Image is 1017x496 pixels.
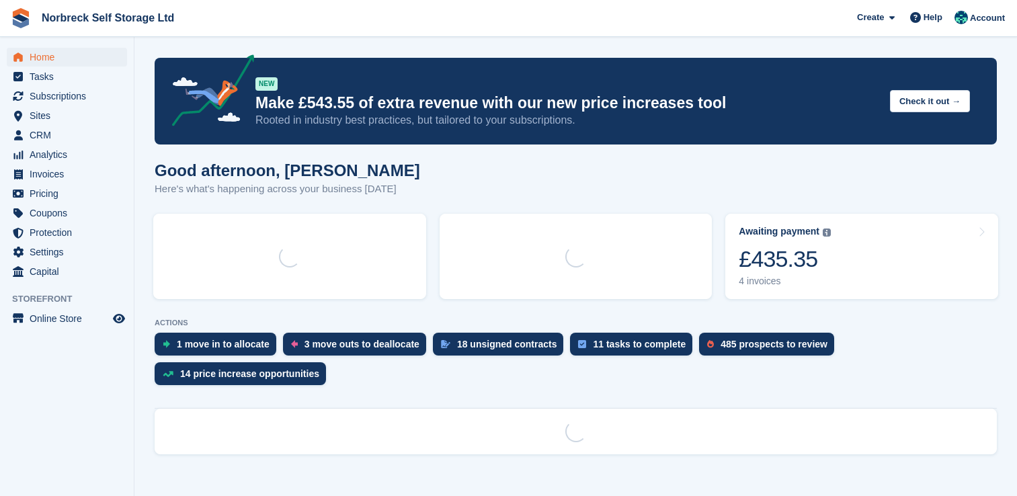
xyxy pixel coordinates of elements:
div: 3 move outs to deallocate [304,339,419,349]
a: menu [7,309,127,328]
a: menu [7,204,127,222]
a: menu [7,165,127,183]
div: 485 prospects to review [721,339,827,349]
span: Pricing [30,184,110,203]
a: 485 prospects to review [699,333,841,362]
a: menu [7,106,127,125]
a: menu [7,67,127,86]
span: Capital [30,262,110,281]
img: contract_signature_icon-13c848040528278c33f63329250d36e43548de30e8caae1d1a13099fd9432cc5.svg [441,340,450,348]
a: 18 unsigned contracts [433,333,571,362]
img: move_ins_to_allocate_icon-fdf77a2bb77ea45bf5b3d319d69a93e2d87916cf1d5bf7949dd705db3b84f3ca.svg [163,340,170,348]
a: menu [7,243,127,261]
a: 11 tasks to complete [570,333,699,362]
span: Invoices [30,165,110,183]
span: Protection [30,223,110,242]
p: ACTIONS [155,319,997,327]
img: price-adjustments-announcement-icon-8257ccfd72463d97f412b2fc003d46551f7dbcb40ab6d574587a9cd5c0d94... [161,54,255,131]
img: prospect-51fa495bee0391a8d652442698ab0144808aea92771e9ea1ae160a38d050c398.svg [707,340,714,348]
div: £435.35 [739,245,831,273]
a: menu [7,223,127,242]
div: NEW [255,77,278,91]
img: move_outs_to_deallocate_icon-f764333ba52eb49d3ac5e1228854f67142a1ed5810a6f6cc68b1a99e826820c5.svg [291,340,298,348]
a: 3 move outs to deallocate [283,333,433,362]
div: 11 tasks to complete [593,339,686,349]
span: CRM [30,126,110,144]
a: Norbreck Self Storage Ltd [36,7,179,29]
h1: Good afternoon, [PERSON_NAME] [155,161,420,179]
div: 14 price increase opportunities [180,368,319,379]
p: Rooted in industry best practices, but tailored to your subscriptions. [255,113,879,128]
div: 18 unsigned contracts [457,339,557,349]
span: Coupons [30,204,110,222]
a: Awaiting payment £435.35 4 invoices [725,214,998,299]
a: 1 move in to allocate [155,333,283,362]
div: 1 move in to allocate [177,339,270,349]
a: menu [7,126,127,144]
button: Check it out → [890,90,970,112]
a: menu [7,184,127,203]
div: 4 invoices [739,276,831,287]
span: Online Store [30,309,110,328]
img: price_increase_opportunities-93ffe204e8149a01c8c9dc8f82e8f89637d9d84a8eef4429ea346261dce0b2c0.svg [163,371,173,377]
img: stora-icon-8386f47178a22dfd0bd8f6a31ec36ba5ce8667c1dd55bd0f319d3a0aa187defe.svg [11,8,31,28]
a: Preview store [111,311,127,327]
span: Tasks [30,67,110,86]
span: Settings [30,243,110,261]
span: Create [857,11,884,24]
a: menu [7,87,127,106]
span: Subscriptions [30,87,110,106]
a: menu [7,145,127,164]
img: Sally King [954,11,968,24]
span: Sites [30,106,110,125]
p: Here's what's happening across your business [DATE] [155,181,420,197]
a: menu [7,262,127,281]
img: icon-info-grey-7440780725fd019a000dd9b08b2336e03edf1995a4989e88bcd33f0948082b44.svg [823,229,831,237]
span: Home [30,48,110,67]
img: task-75834270c22a3079a89374b754ae025e5fb1db73e45f91037f5363f120a921f8.svg [578,340,586,348]
span: Storefront [12,292,134,306]
p: Make £543.55 of extra revenue with our new price increases tool [255,93,879,113]
span: Help [924,11,942,24]
a: menu [7,48,127,67]
span: Account [970,11,1005,25]
a: 14 price increase opportunities [155,362,333,392]
span: Analytics [30,145,110,164]
div: Awaiting payment [739,226,819,237]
